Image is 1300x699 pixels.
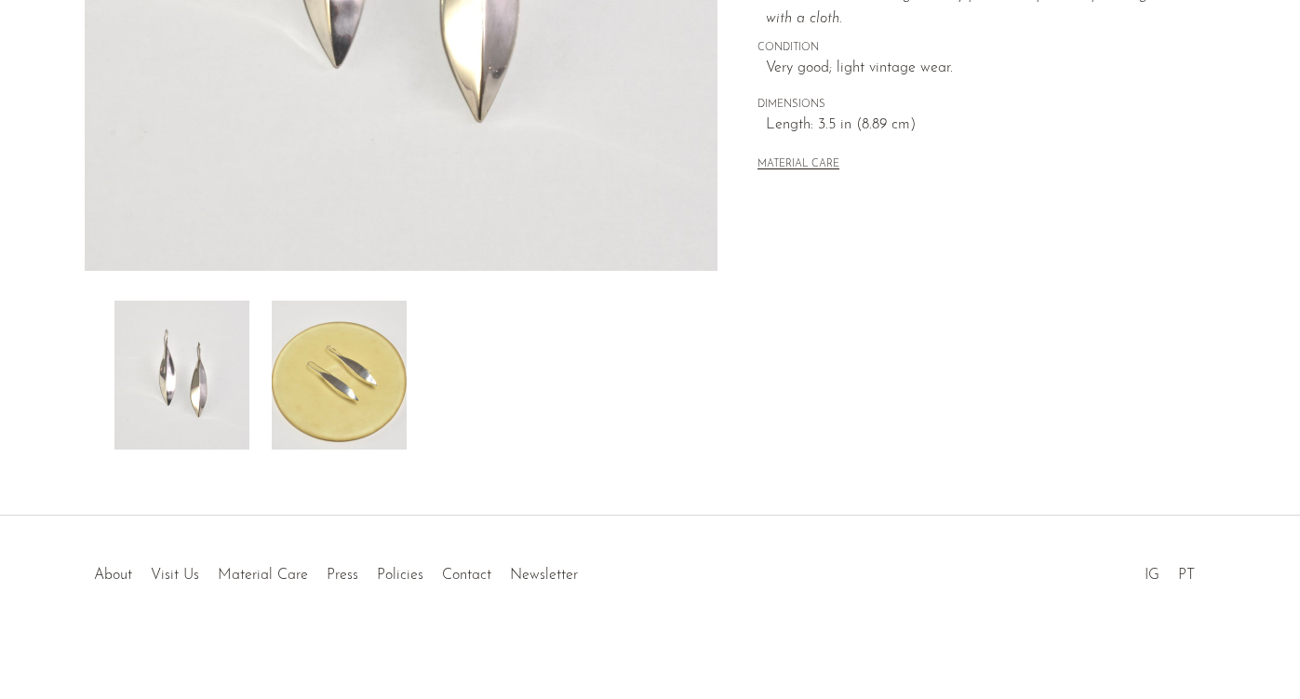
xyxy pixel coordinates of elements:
a: Material Care [218,568,308,583]
span: CONDITION [757,40,1176,57]
img: Sterling Leaf Earrings [272,301,407,450]
a: Policies [377,568,423,583]
button: MATERIAL CARE [757,158,839,172]
a: PT [1178,568,1195,583]
a: About [94,568,132,583]
img: Sterling Leaf Earrings [114,301,249,450]
a: Press [327,568,358,583]
a: Contact [442,568,491,583]
ul: Quick links [85,553,587,588]
span: Length: 3.5 in (8.89 cm) [766,114,1176,138]
span: Very good; light vintage wear. [766,57,1176,81]
ul: Social Medias [1135,553,1204,588]
a: Visit Us [151,568,199,583]
span: DIMENSIONS [757,97,1176,114]
a: IG [1145,568,1159,583]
